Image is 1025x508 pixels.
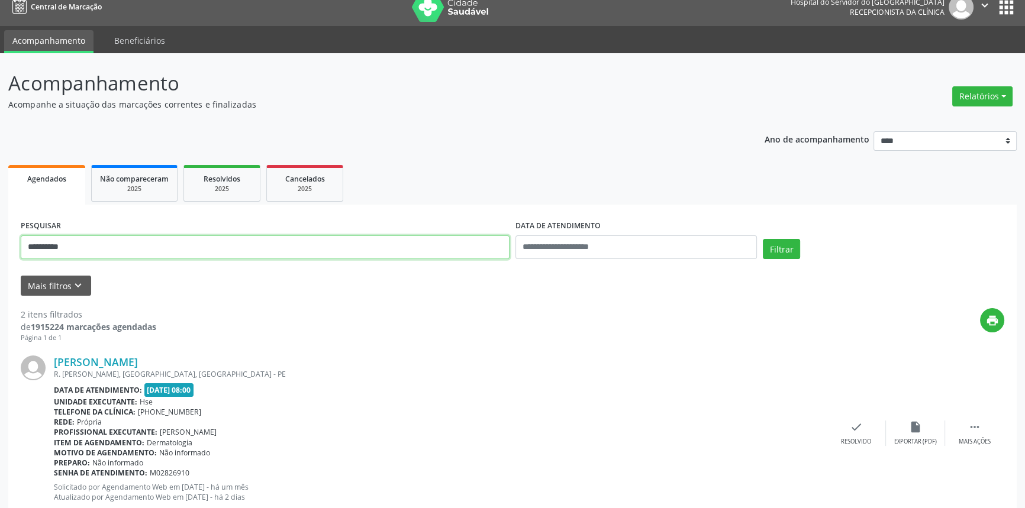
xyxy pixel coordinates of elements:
button: Filtrar [763,239,800,259]
p: Acompanhamento [8,69,714,98]
span: [PHONE_NUMBER] [138,407,201,417]
a: [PERSON_NAME] [54,355,138,368]
i:  [968,420,981,433]
b: Preparo: [54,458,90,468]
span: M02826910 [150,468,189,478]
p: Ano de acompanhamento [765,131,869,146]
span: Não informado [159,448,210,458]
span: Não compareceram [100,174,169,184]
b: Rede: [54,417,75,427]
p: Solicitado por Agendamento Web em [DATE] - há um mês Atualizado por Agendamento Web em [DATE] - h... [54,482,827,502]
span: Resolvidos [204,174,240,184]
span: Dermatologia [147,438,192,448]
div: de [21,321,156,333]
label: PESQUISAR [21,217,61,235]
span: [DATE] 08:00 [144,383,194,397]
div: 2025 [275,185,334,193]
div: R. [PERSON_NAME], [GEOGRAPHIC_DATA], [GEOGRAPHIC_DATA] - PE [54,369,827,379]
img: img [21,355,46,380]
button: print [980,308,1004,332]
strong: 1915224 marcações agendadas [31,321,156,332]
i: keyboard_arrow_down [72,279,85,292]
div: Página 1 de 1 [21,333,156,343]
a: Acompanhamento [4,30,94,53]
b: Data de atendimento: [54,385,142,395]
label: DATA DE ATENDIMENTO [515,217,601,235]
span: [PERSON_NAME] [160,427,217,437]
i: print [986,314,999,327]
div: 2025 [192,185,252,193]
span: Não informado [92,458,143,468]
div: Mais ações [959,438,991,446]
span: Hse [140,397,153,407]
span: Cancelados [285,174,325,184]
span: Agendados [27,174,66,184]
i: check [850,420,863,433]
button: Mais filtroskeyboard_arrow_down [21,276,91,296]
span: Própria [77,417,102,427]
div: Exportar (PDF) [894,438,937,446]
p: Acompanhe a situação das marcações correntes e finalizadas [8,98,714,111]
button: Relatórios [952,86,1013,106]
b: Unidade executante: [54,397,137,407]
b: Profissional executante: [54,427,157,437]
a: Beneficiários [106,30,173,51]
b: Motivo de agendamento: [54,448,157,458]
span: Recepcionista da clínica [850,7,945,17]
b: Senha de atendimento: [54,468,147,478]
b: Item de agendamento: [54,438,144,448]
div: 2 itens filtrados [21,308,156,321]
b: Telefone da clínica: [54,407,136,417]
span: Central de Marcação [31,2,102,12]
i: insert_drive_file [909,420,922,433]
div: 2025 [100,185,169,193]
div: Resolvido [841,438,871,446]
